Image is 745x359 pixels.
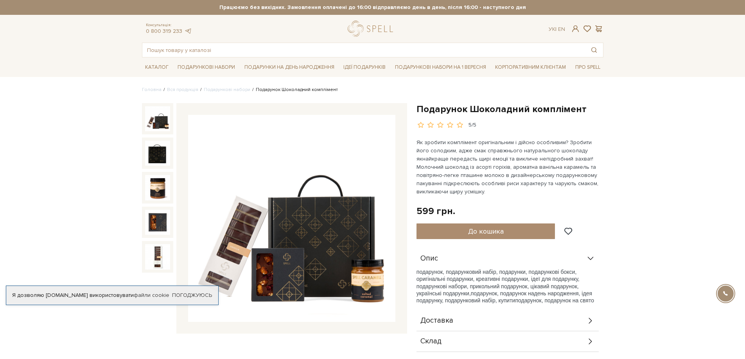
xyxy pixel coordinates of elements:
[555,26,557,32] span: |
[167,87,198,93] a: Вся продукція
[416,138,600,196] p: Як зробити комплімент оригінальним і дійсно особливим? Зробити його солодким, адже смак справжньо...
[142,87,162,93] a: Головна
[145,244,170,269] img: Подарунок Шоколадний комплімент
[340,61,389,73] a: Ідеї подарунків
[416,269,580,296] span: подарунок, подарунковий набір, подарунки, подарункові бокси, оригінальні подарунки, креативні под...
[585,43,603,57] button: Пошук товару у каталозі
[134,292,169,298] a: файли cookie
[145,141,170,166] img: Подарунок Шоколадний комплімент
[492,61,569,74] a: Корпоративним клієнтам
[572,61,603,73] a: Про Spell
[471,290,534,296] span: подарунок, подарунок на
[468,227,504,236] span: До кошика
[188,115,395,322] img: Подарунок Шоколадний комплімент
[549,26,565,33] div: Ук
[416,103,603,115] h1: Подарунок Шоколадний комплімент
[172,292,212,299] a: Погоджуюсь
[146,28,182,34] a: 0 800 319 233
[416,223,555,239] button: До кошика
[6,292,218,299] div: Я дозволяю [DOMAIN_NAME] використовувати
[145,106,170,131] img: Подарунок Шоколадний комплімент
[558,26,565,32] a: En
[204,87,250,93] a: Подарункові набори
[250,86,338,93] li: Подарунок Шоколадний комплімент
[146,23,192,28] span: Консультація:
[392,61,489,74] a: Подарункові набори на 1 Вересня
[145,175,170,200] img: Подарунок Шоколадний комплімент
[515,297,594,304] span: подарунок, подарунок на свято
[469,121,476,129] div: 5/5
[174,61,238,73] a: Подарункові набори
[184,28,192,34] a: telegram
[145,210,170,235] img: Подарунок Шоколадний комплімент
[534,290,579,296] span: день народження
[420,338,442,345] span: Склад
[348,21,397,37] a: logo
[416,205,455,217] div: 599 грн.
[469,290,471,296] span: ,
[420,255,438,262] span: Опис
[142,61,172,73] a: Каталог
[142,4,603,11] strong: Працюємо без вихідних. Замовлення оплачені до 16:00 відправляємо день в день, після 16:00 - насту...
[420,317,453,324] span: Доставка
[241,61,337,73] a: Подарунки на День народження
[142,43,585,57] input: Пошук товару у каталозі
